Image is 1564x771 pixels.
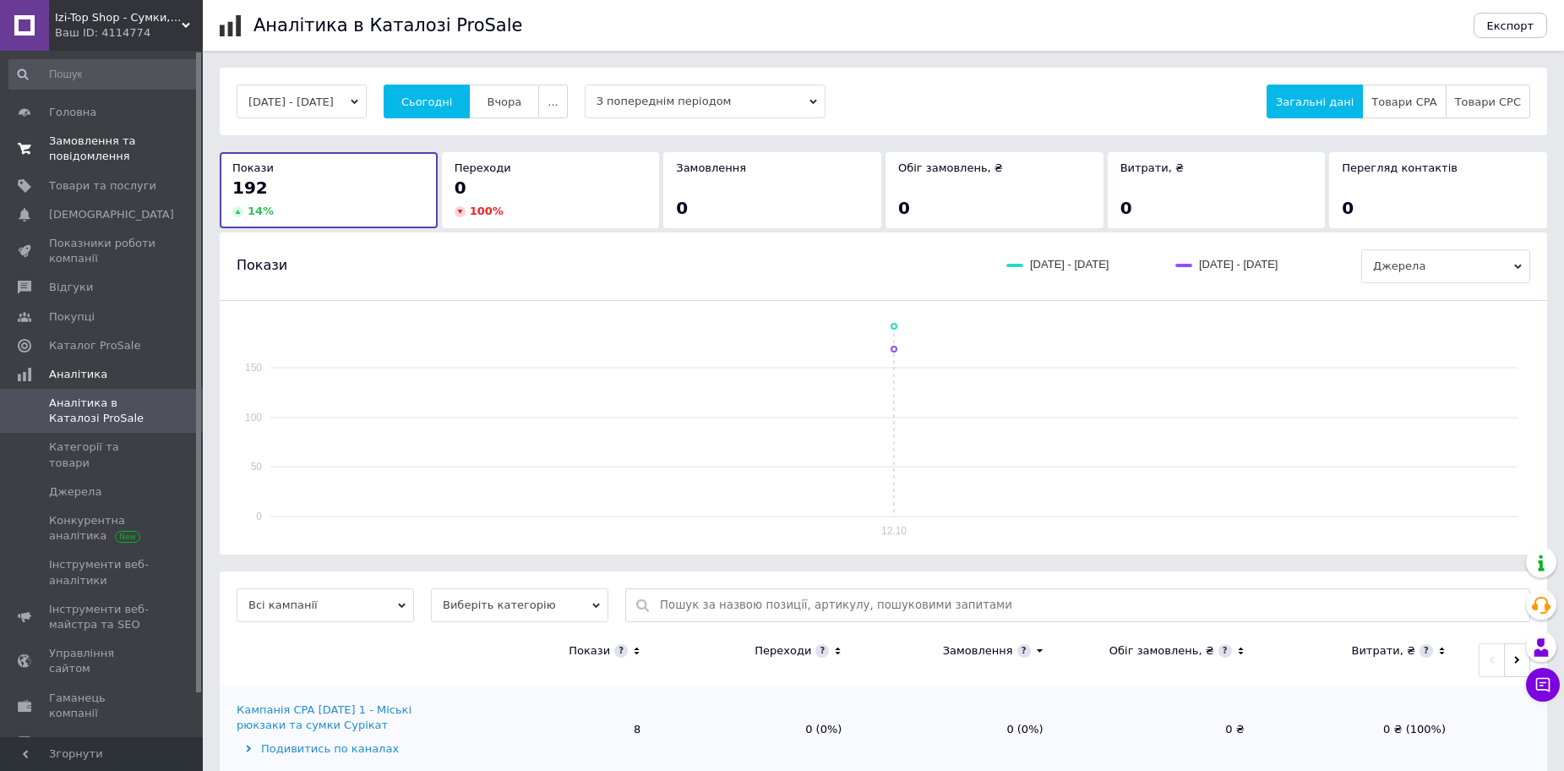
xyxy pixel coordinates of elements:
span: Маркет [49,735,92,750]
span: Інструменти веб-аналітики [49,557,156,588]
span: 192 [232,178,268,198]
span: Перегляд контактів [1342,161,1458,174]
div: Переходи [755,643,811,659]
span: Витрати, ₴ [1120,161,1185,174]
span: Вчора [487,96,521,108]
button: ... [538,85,567,118]
text: 150 [245,362,262,374]
span: Замовлення та повідомлення [49,134,156,164]
div: Покази [569,643,610,659]
span: 0 [676,198,688,218]
button: Експорт [1474,13,1548,38]
button: Загальні дані [1267,85,1363,118]
button: Товари CPC [1446,85,1530,118]
span: ... [548,96,558,108]
span: Покази [237,256,287,275]
span: Головна [49,105,96,120]
div: Витрати, ₴ [1351,643,1415,659]
span: З попереднім періодом [585,85,826,118]
button: [DATE] - [DATE] [237,85,367,118]
span: Замовлення [676,161,746,174]
span: Товари CPA [1371,96,1436,108]
button: Товари CPA [1362,85,1446,118]
span: Товари CPC [1455,96,1521,108]
span: Каталог ProSale [49,338,140,353]
span: Гаманець компанії [49,691,156,721]
span: Покази [232,161,274,174]
span: Товари та послуги [49,178,156,194]
span: Управління сайтом [49,646,156,676]
text: 100 [245,412,262,424]
span: 14 % [248,205,274,217]
div: Кампанія CPA [DATE] 1 - Міські рюкзаки та сумки Сурікат [237,703,452,733]
span: Обіг замовлень, ₴ [898,161,1003,174]
span: Всі кампанії [237,588,414,622]
span: Izi-Top Shop - Сумки, рюкзаки, бананки, клатчі, портфелі, слінги, гаманці [55,10,182,25]
div: Ваш ID: 4114774 [55,25,203,41]
span: Експорт [1487,19,1534,32]
span: Конкурентна аналітика [49,513,156,544]
span: Показники роботи компанії [49,236,156,266]
span: 0 [1120,198,1132,218]
span: Джерела [49,484,101,500]
span: Покупці [49,309,95,325]
span: Категорії та товари [49,440,156,470]
span: Загальні дані [1276,96,1354,108]
text: 50 [251,461,263,473]
span: 0 [1342,198,1354,218]
span: 100 % [470,205,504,217]
span: Аналітика в Каталозі ProSale [49,396,156,426]
text: 0 [256,511,262,522]
span: 0 [898,198,910,218]
button: Сьогодні [384,85,471,118]
button: Чат з покупцем [1526,668,1560,702]
input: Пошук за назвою позиції, артикулу, пошуковими запитами [660,589,1521,621]
button: Вчора [469,85,539,118]
span: Переходи [455,161,511,174]
span: Інструменти веб-майстра та SEO [49,602,156,632]
h1: Аналітика в Каталозі ProSale [253,15,522,36]
text: 12.10 [881,525,907,537]
div: Обіг замовлень, ₴ [1109,643,1214,659]
span: 0 [455,178,466,198]
span: Відгуки [49,280,93,295]
span: Сьогодні [401,96,453,108]
div: Подивитись по каналах [237,741,452,757]
div: Замовлення [943,643,1013,659]
input: Пошук [8,59,199,90]
span: Виберіть категорію [431,588,608,622]
span: Аналітика [49,367,107,382]
span: [DEMOGRAPHIC_DATA] [49,207,174,222]
span: Джерела [1361,249,1530,283]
